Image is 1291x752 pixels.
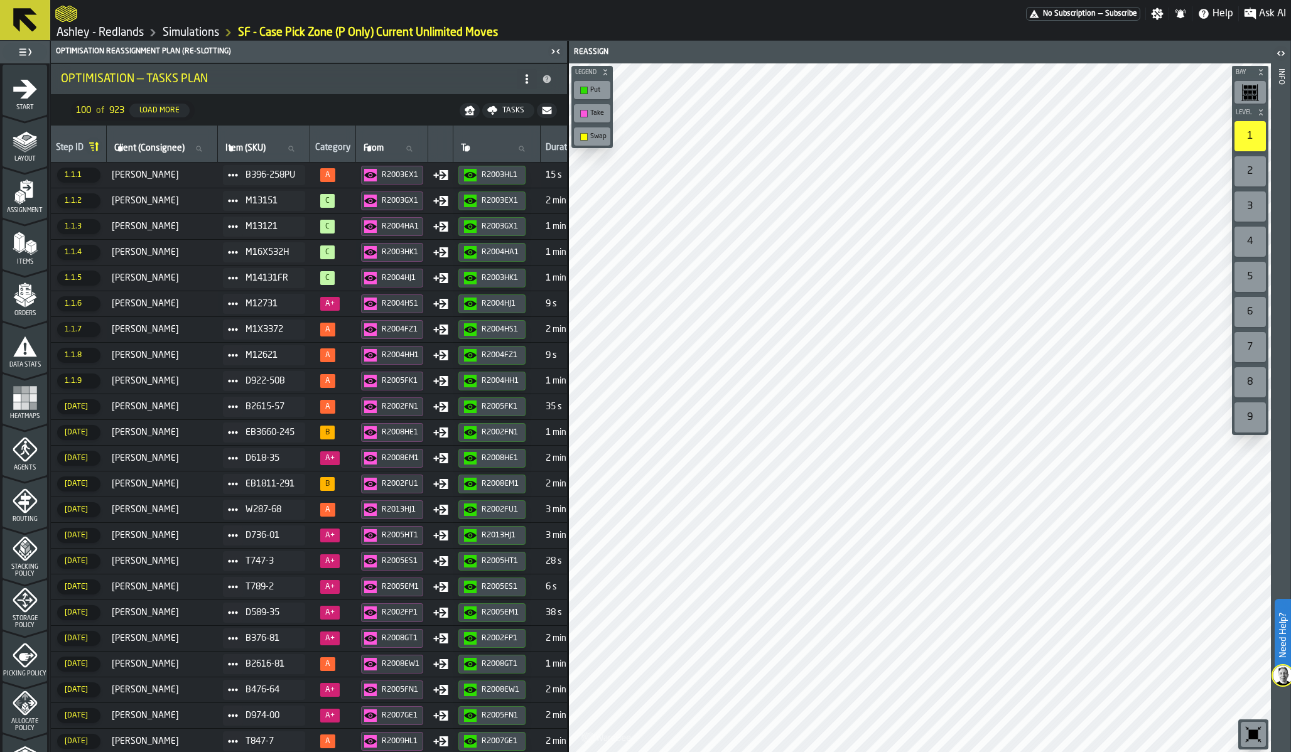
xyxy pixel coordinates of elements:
[1026,7,1140,21] div: Menu Subscription
[361,320,423,339] button: button-R2004FZ1
[3,670,47,677] span: Picking Policy
[112,247,213,257] span: [PERSON_NAME]
[458,166,526,185] button: button-R2003HL1
[66,100,200,121] div: ButtonLoadMore-Load More-Prev-First-Last
[382,634,420,643] div: R2008GT1
[1234,367,1266,397] div: 8
[320,168,335,182] span: 55%
[569,41,1271,63] header: Reassign
[57,168,100,183] span: 1.1.1
[320,194,335,208] span: 100%
[112,325,213,335] span: [PERSON_NAME]
[361,629,423,648] button: button-R2008GT1
[3,65,47,115] li: menu Start
[458,191,526,210] button: button-R2003EX1
[3,219,47,269] li: menu Items
[1234,156,1266,186] div: 2
[361,603,423,622] button: button-R2002FP1
[482,103,534,118] button: button-Tasks
[482,171,520,180] div: R2003HL1
[320,323,335,336] span: 77%
[576,107,608,120] div: Take
[1233,109,1255,116] span: Level
[361,372,423,390] button: button-R2005FK1
[246,325,295,335] span: M1X3372
[433,168,448,183] div: Move Type: Put in
[1232,330,1268,365] div: button-toolbar-undefined
[3,362,47,368] span: Data Stats
[57,296,100,311] span: 1.1.6
[3,631,47,681] li: menu Picking Policy
[1232,119,1268,154] div: button-toolbar-undefined
[57,271,100,286] span: 1.1.5
[433,425,448,440] div: Move Type: Put in
[246,402,295,412] span: B2615-57
[361,552,423,571] button: button-R2005ES1
[76,105,91,115] span: 100
[96,105,104,115] span: of
[1277,66,1285,749] div: Info
[546,299,597,309] span: 9 s
[112,376,213,386] span: [PERSON_NAME]
[382,531,420,540] div: R2005HT1
[1232,154,1268,189] div: button-toolbar-undefined
[1234,332,1266,362] div: 7
[482,196,520,205] div: R2003EX1
[482,583,520,591] div: R2005ES1
[246,299,295,309] span: M12731
[571,78,613,102] div: button-toolbar-undefined
[571,102,613,125] div: button-toolbar-undefined
[320,477,335,491] span: 95%
[461,143,470,153] span: label
[57,399,100,414] span: [DATE]
[361,346,423,365] button: button-R2004HH1
[382,428,420,437] div: R2008HE1
[112,170,213,180] span: [PERSON_NAME]
[458,372,526,390] button: button-R2004HH1
[546,273,597,283] span: 1 min
[112,273,213,283] span: [PERSON_NAME]
[1271,41,1290,752] header: Info
[546,170,597,180] span: 15 s
[482,428,520,437] div: R2002FN1
[57,579,100,594] span: [DATE]
[57,682,100,697] span: [DATE]
[433,476,448,491] div: Move Type: Put in
[546,376,597,386] span: 1 min
[546,427,597,438] span: 1 min
[3,116,47,166] li: menu Layout
[246,196,295,206] span: M13151
[458,475,526,493] button: button-R2008EM1
[114,143,185,153] span: label
[57,322,100,337] span: 1.1.7
[57,451,100,466] span: [DATE]
[573,69,599,76] span: Legend
[246,427,295,438] span: EB3660-245
[1233,69,1255,76] span: Bay
[57,708,100,723] span: [DATE]
[361,141,423,157] input: label
[458,397,526,416] button: button-R2005FK1
[246,170,295,180] span: B396-258PU
[57,219,100,234] span: 1.1.3
[546,453,597,463] span: 2 min
[112,479,213,489] span: [PERSON_NAME]
[53,47,547,56] div: Optimisation Reassignment plan (Re-Slotting)
[482,377,520,385] div: R2004HH1
[225,143,266,153] span: label
[1043,9,1096,18] span: No Subscription
[320,271,335,285] span: 99%
[361,500,423,519] button: button-R2013HJ1
[51,41,567,63] header: Optimisation Reassignment plan (Re-Slotting)
[546,402,597,412] span: 35 s
[482,557,520,566] div: R2005HT1
[382,583,420,591] div: R2005EM1
[433,322,448,337] div: Move Type: Put in
[3,528,47,578] li: menu Stacking Policy
[57,502,100,517] span: [DATE]
[382,351,420,360] div: R2004HH1
[320,451,340,465] span: 46%
[112,453,213,463] span: [PERSON_NAME]
[382,402,420,411] div: R2002FN1
[1232,259,1268,294] div: button-toolbar-undefined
